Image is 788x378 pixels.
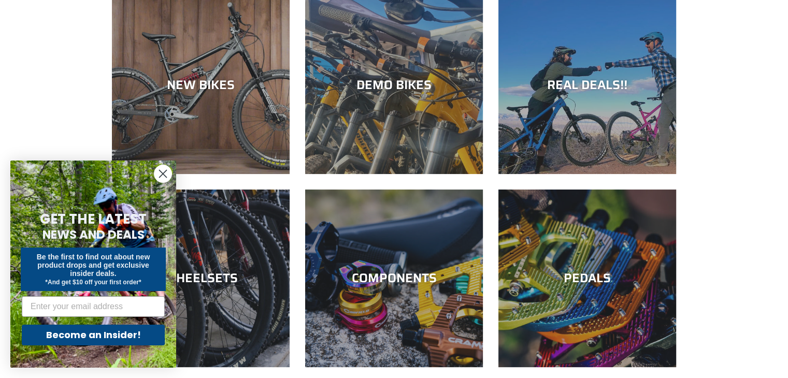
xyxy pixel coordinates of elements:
div: COMPONENTS [305,271,483,286]
div: REAL DEALS!! [498,78,676,93]
button: Close dialog [154,165,172,183]
input: Enter your email address [22,296,165,317]
span: GET THE LATEST [40,210,147,228]
div: DEMO BIKES [305,78,483,93]
div: PEDALS [498,271,676,286]
span: *And get $10 off your first order* [45,279,141,286]
span: NEWS AND DEALS [42,226,145,243]
div: NEW BIKES [112,78,290,93]
button: Become an Insider! [22,325,165,345]
a: WHEELSETS [112,190,290,367]
span: Be the first to find out about new product drops and get exclusive insider deals. [37,253,150,278]
a: PEDALS [498,190,676,367]
div: WHEELSETS [112,271,290,286]
a: COMPONENTS [305,190,483,367]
